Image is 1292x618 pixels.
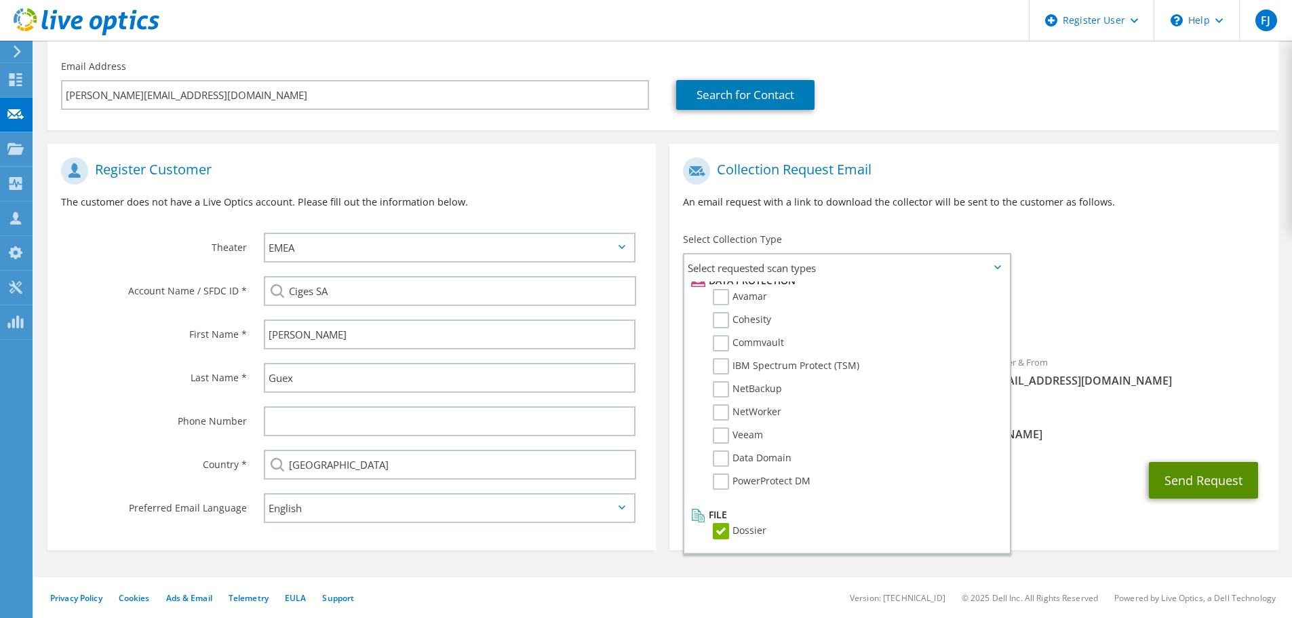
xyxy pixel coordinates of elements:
[669,287,1278,341] div: Requested Collections
[713,404,781,421] label: NetWorker
[713,289,767,305] label: Avamar
[962,592,1098,604] li: © 2025 Dell Inc. All Rights Reserved
[61,276,247,298] label: Account Name / SFDC ID *
[713,358,859,374] label: IBM Spectrum Protect (TSM)
[676,80,815,110] a: Search for Contact
[61,493,247,515] label: Preferred Email Language
[285,592,306,604] a: EULA
[61,450,247,471] label: Country *
[1149,462,1258,499] button: Send Request
[713,523,766,539] label: Dossier
[61,320,247,341] label: First Name *
[683,233,782,246] label: Select Collection Type
[684,254,1009,282] span: Select requested scan types
[713,335,784,351] label: Commvault
[61,157,635,185] h1: Register Customer
[713,312,771,328] label: Cohesity
[974,348,1278,395] div: Sender & From
[1171,14,1183,26] svg: \n
[713,474,810,490] label: PowerProtect DM
[850,592,945,604] li: Version: [TECHNICAL_ID]
[987,373,1265,388] span: [EMAIL_ADDRESS][DOMAIN_NAME]
[61,195,642,210] p: The customer does not have a Live Optics account. Please fill out the information below.
[688,507,1002,523] li: File
[713,427,763,444] label: Veeam
[1114,592,1276,604] li: Powered by Live Optics, a Dell Technology
[229,592,269,604] a: Telemetry
[683,157,1257,185] h1: Collection Request Email
[61,233,247,254] label: Theater
[1255,9,1277,31] span: FJ
[61,60,126,73] label: Email Address
[166,592,212,604] a: Ads & Email
[50,592,102,604] a: Privacy Policy
[669,348,974,395] div: To
[322,592,354,604] a: Support
[683,195,1264,210] p: An email request with a link to download the collector will be sent to the customer as follows.
[713,381,782,398] label: NetBackup
[119,592,150,604] a: Cookies
[61,406,247,428] label: Phone Number
[61,363,247,385] label: Last Name *
[669,402,1278,448] div: CC & Reply To
[713,450,791,467] label: Data Domain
